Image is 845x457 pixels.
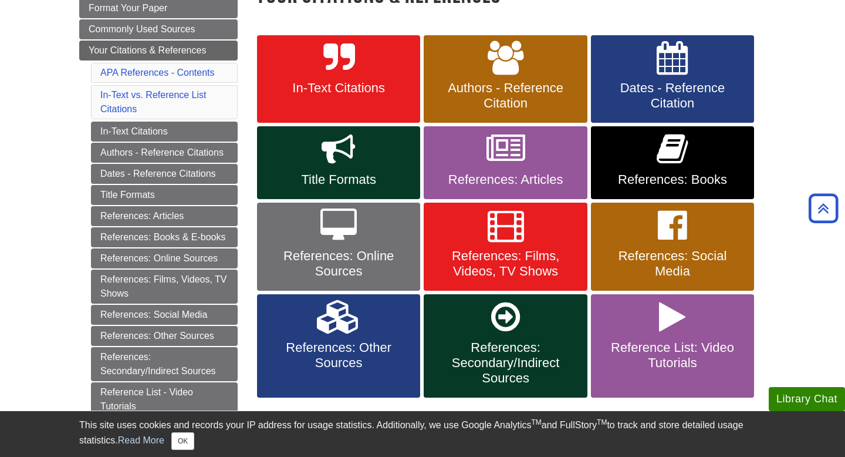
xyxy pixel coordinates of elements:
a: References: Online Sources [257,203,420,291]
span: References: Social Media [600,248,745,279]
a: Authors - Reference Citations [91,143,238,163]
a: Commonly Used Sources [79,19,238,39]
a: References: Books & E-books [91,227,238,247]
span: References: Films, Videos, TV Shows [432,248,578,279]
a: References: Secondary/Indirect Sources [424,294,587,398]
span: References: Secondary/Indirect Sources [432,340,578,386]
span: In-Text Citations [266,80,411,96]
a: References: Social Media [91,305,238,325]
a: Reference List - Video Tutorials [91,382,238,416]
a: References: Secondary/Indirect Sources [91,347,238,381]
a: Dates - Reference Citations [91,164,238,184]
a: Read More [118,435,164,445]
a: Dates - Reference Citation [591,35,754,123]
a: Title Formats [91,185,238,205]
span: Dates - Reference Citation [600,80,745,111]
a: References: Articles [91,206,238,226]
a: Authors - Reference Citation [424,35,587,123]
sup: TM [531,418,541,426]
a: Back to Top [805,200,842,216]
a: In-Text Citations [91,122,238,142]
a: References: Films, Videos, TV Shows [424,203,587,291]
a: References: Books [591,126,754,199]
a: References: Other Sources [91,326,238,346]
a: References: Articles [424,126,587,199]
button: Library Chat [769,387,845,411]
a: Title Formats [257,126,420,199]
a: Your Citations & References [79,41,238,61]
span: References: Books [600,172,745,187]
a: Reference List: Video Tutorials [591,294,754,398]
span: Reference List: Video Tutorials [600,340,745,371]
span: Title Formats [266,172,411,187]
span: Commonly Used Sources [89,24,195,34]
a: APA References - Contents [100,68,214,78]
div: This site uses cookies and records your IP address for usage statistics. Additionally, we use Goo... [79,418,766,450]
span: References: Other Sources [266,340,411,371]
a: References: Social Media [591,203,754,291]
a: References: Other Sources [257,294,420,398]
span: Format Your Paper [89,3,167,13]
span: References: Online Sources [266,248,411,279]
a: In-Text vs. Reference List Citations [100,90,207,114]
a: In-Text Citations [257,35,420,123]
sup: TM [597,418,607,426]
button: Close [171,432,194,450]
a: References: Online Sources [91,248,238,268]
a: References: Films, Videos, TV Shows [91,270,238,304]
span: Your Citations & References [89,45,206,55]
span: Authors - Reference Citation [432,80,578,111]
span: References: Articles [432,172,578,187]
